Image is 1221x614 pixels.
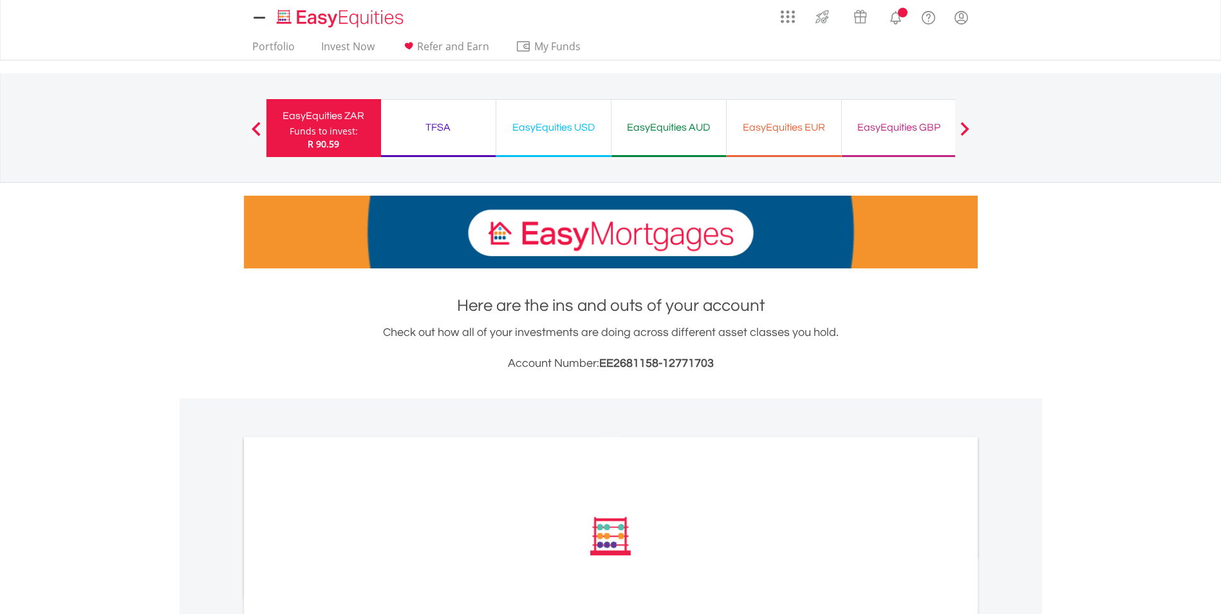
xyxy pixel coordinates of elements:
[417,39,489,53] span: Refer and Earn
[812,6,833,27] img: thrive-v2.svg
[308,138,339,150] span: R 90.59
[850,6,871,27] img: vouchers-v2.svg
[879,3,912,29] a: Notifications
[850,118,949,136] div: EasyEquities GBP
[504,118,603,136] div: EasyEquities USD
[912,3,945,29] a: FAQ's and Support
[734,118,834,136] div: EasyEquities EUR
[274,107,373,125] div: EasyEquities ZAR
[516,38,600,55] span: My Funds
[244,355,978,373] h3: Account Number:
[244,294,978,317] h1: Here are the ins and outs of your account
[599,357,714,369] span: EE2681158-12771703
[945,3,978,32] a: My Profile
[244,196,978,268] img: EasyMortage Promotion Banner
[772,3,803,24] a: AppsGrid
[841,3,879,27] a: Vouchers
[272,3,409,29] a: Home page
[396,40,494,60] a: Refer and Earn
[316,40,380,60] a: Invest Now
[781,10,795,24] img: grid-menu-icon.svg
[619,118,718,136] div: EasyEquities AUD
[389,118,488,136] div: TFSA
[243,128,269,141] button: Previous
[274,8,409,29] img: EasyEquities_Logo.png
[952,128,978,141] button: Next
[247,40,300,60] a: Portfolio
[290,125,358,138] div: Funds to invest:
[244,324,978,373] div: Check out how all of your investments are doing across different asset classes you hold.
